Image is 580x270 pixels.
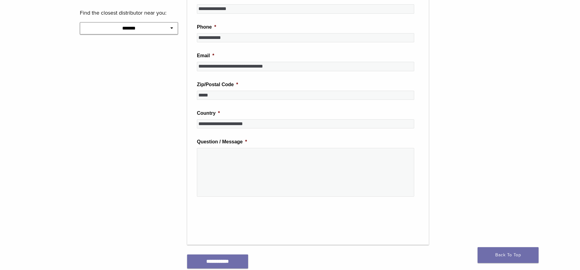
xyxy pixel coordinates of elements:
[197,24,216,30] label: Phone
[197,206,290,230] iframe: reCAPTCHA
[478,247,539,263] a: Back To Top
[197,139,247,145] label: Question / Message
[80,8,178,17] p: Find the closest distributor near you:
[197,110,220,117] label: Country
[197,82,238,88] label: Zip/Postal Code
[197,53,214,59] label: Email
